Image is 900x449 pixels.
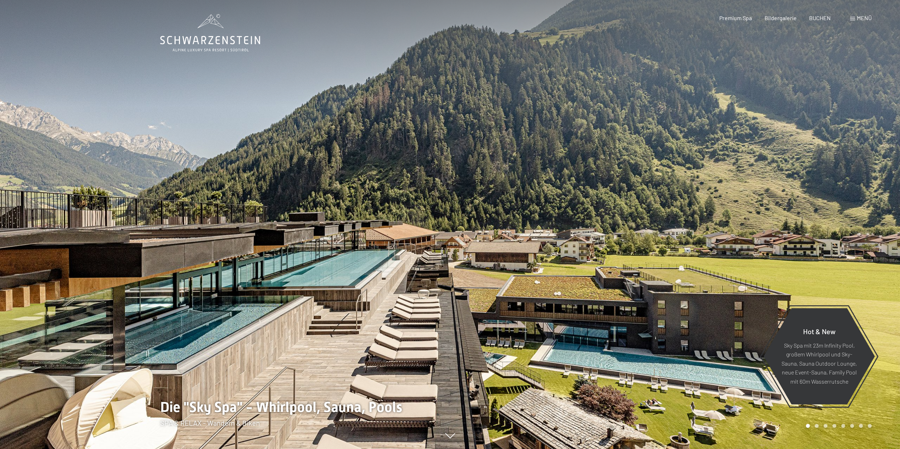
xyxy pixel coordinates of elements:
[806,424,810,428] div: Carousel Page 1 (Current Slide)
[765,14,797,21] a: Bildergalerie
[859,424,863,428] div: Carousel Page 7
[803,327,836,335] span: Hot & New
[824,424,828,428] div: Carousel Page 3
[857,14,872,21] span: Menü
[719,14,752,21] a: Premium Spa
[763,308,875,405] a: Hot & New Sky Spa mit 23m Infinity Pool, großem Whirlpool und Sky-Sauna, Sauna Outdoor Lounge, ne...
[850,424,854,428] div: Carousel Page 6
[832,424,836,428] div: Carousel Page 4
[803,424,872,428] div: Carousel Pagination
[781,341,858,386] p: Sky Spa mit 23m Infinity Pool, großem Whirlpool und Sky-Sauna, Sauna Outdoor Lounge, neue Event-S...
[868,424,872,428] div: Carousel Page 8
[815,424,819,428] div: Carousel Page 2
[841,424,845,428] div: Carousel Page 5
[809,14,831,21] a: BUCHEN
